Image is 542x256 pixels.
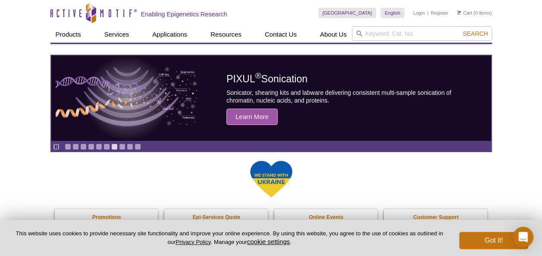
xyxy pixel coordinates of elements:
a: Online Events [274,209,379,225]
a: Cart [457,10,472,16]
strong: Promotions [92,214,121,220]
p: This website uses cookies to provide necessary site functionality and improve your online experie... [14,230,445,246]
strong: Epi-Services Quote [193,214,240,220]
a: Go to slide 6 [103,144,110,150]
span: Learn More [226,109,278,125]
img: Your Cart [457,10,461,15]
strong: Customer Support [413,214,458,220]
strong: Online Events [309,214,343,220]
a: Resources [205,26,247,43]
a: Register [431,10,448,16]
a: Go to slide 8 [119,144,125,150]
a: Applications [147,26,192,43]
span: PIXUL Sonication [226,73,307,84]
article: PIXUL Sonication [51,56,491,141]
a: About Us [315,26,352,43]
a: Go to slide 10 [135,144,141,150]
p: Sonicator, shearing kits and labware delivering consistent multi-sample sonication of chromatin, ... [226,89,471,104]
a: Contact Us [260,26,302,43]
a: Privacy Policy [175,239,210,245]
a: [GEOGRAPHIC_DATA] [318,8,376,18]
img: We Stand With Ukraine [250,160,293,198]
input: Keyword, Cat. No. [352,26,492,41]
a: Epi-Services Quote [164,209,269,225]
a: Services [99,26,135,43]
a: Products [50,26,86,43]
a: Go to slide 4 [88,144,94,150]
img: PIXUL sonication [56,55,198,141]
a: Go to slide 1 [65,144,71,150]
a: Customer Support [384,209,488,225]
button: Search [460,30,490,37]
button: Got it! [459,232,528,249]
a: Go to slide 7 [111,144,118,150]
button: cookie settings [247,238,290,245]
span: Search [463,30,488,37]
a: English [380,8,404,18]
li: (0 items) [457,8,492,18]
h2: Enabling Epigenetics Research [141,10,227,18]
div: Open Intercom Messenger [513,227,533,247]
a: Login [413,10,425,16]
a: Toggle autoplay [53,144,60,150]
a: Go to slide 3 [80,144,87,150]
li: | [427,8,429,18]
a: PIXUL sonication PIXUL®Sonication Sonicator, shearing kits and labware delivering consistent mult... [51,56,491,141]
sup: ® [255,72,261,81]
a: Go to slide 5 [96,144,102,150]
a: Go to slide 2 [72,144,79,150]
a: Promotions [55,209,159,225]
a: Go to slide 9 [127,144,133,150]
